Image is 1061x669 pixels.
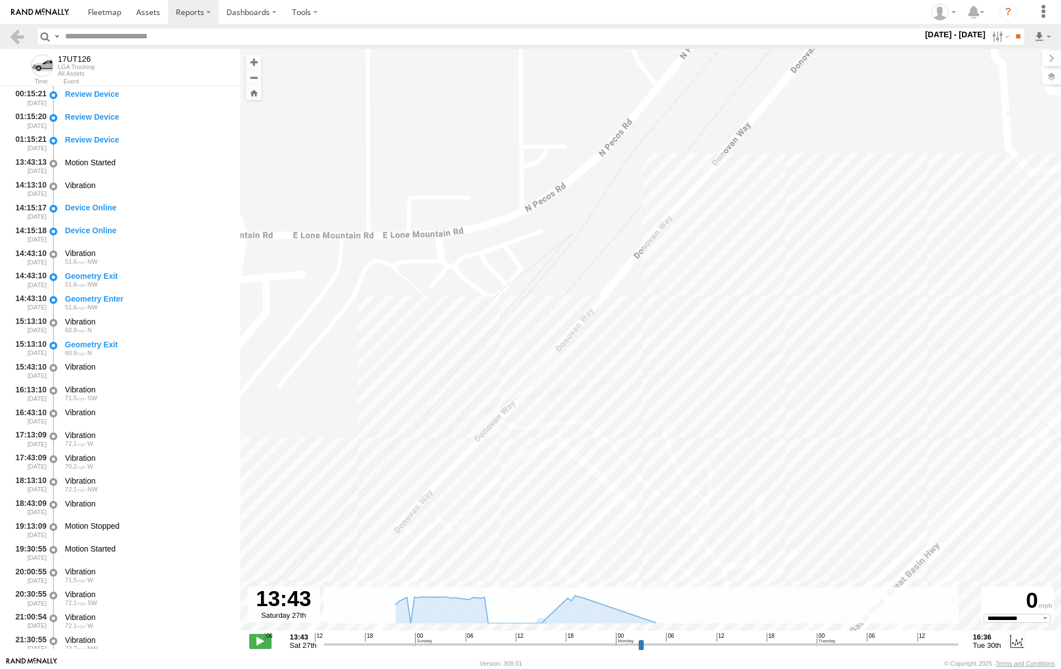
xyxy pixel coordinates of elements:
[58,63,95,70] div: LGA Trucking
[65,385,230,395] div: Vibration
[9,429,48,449] div: 17:13:09 [DATE]
[923,28,988,41] label: [DATE] - [DATE]
[87,577,93,583] span: Heading: 285
[9,133,48,154] div: 01:15:21 [DATE]
[65,317,230,327] div: Vibration
[246,55,261,70] button: Zoom in
[9,406,48,426] div: 16:43:10 [DATE]
[52,28,61,45] label: Search Query
[65,340,230,350] div: Geometry Exit
[9,588,48,608] div: 20:30:55 [DATE]
[9,611,48,631] div: 21:00:54 [DATE]
[9,28,25,45] a: Back to previous Page
[65,521,230,531] div: Motion Stopped
[249,634,272,648] label: Play/Stop
[65,430,230,440] div: Vibration
[58,55,95,63] div: 17UT126 - View Asset History
[973,641,1001,650] span: Tue 30th Sep 2025
[415,633,432,646] span: 00
[246,70,261,85] button: Zoom out
[566,633,574,642] span: 18
[63,79,240,85] div: Event
[65,645,86,652] span: 72.7
[767,633,774,642] span: 18
[65,440,86,447] span: 72.1
[9,361,48,381] div: 15:43:10 [DATE]
[65,327,86,333] span: 60.9
[516,633,524,642] span: 12
[246,85,261,100] button: Zoom Home
[65,281,86,288] span: 51.6
[87,645,97,652] span: Heading: 306
[87,395,97,401] span: Heading: 247
[65,453,230,463] div: Vibration
[9,497,48,518] div: 18:43:09 [DATE]
[65,158,230,168] div: Motion Started
[999,3,1017,21] i: ?
[666,633,674,642] span: 06
[87,622,93,629] span: Heading: 279
[9,201,48,222] div: 14:15:17 [DATE]
[65,225,230,235] div: Device Online
[87,304,97,311] span: Heading: 296
[867,633,875,642] span: 06
[87,281,97,288] span: Heading: 296
[917,633,925,642] span: 12
[65,407,230,417] div: Vibration
[58,70,95,77] div: All Assets
[65,567,230,577] div: Vibration
[9,315,48,336] div: 15:13:10 [DATE]
[9,542,48,563] div: 19:30:55 [DATE]
[87,599,97,606] span: Heading: 217
[480,660,522,667] div: Version: 309.01
[9,110,48,131] div: 01:15:20 [DATE]
[996,660,1055,667] a: Terms and Conditions
[87,440,93,447] span: Heading: 272
[65,599,86,606] span: 72.1
[87,463,93,470] span: Heading: 262
[65,589,230,599] div: Vibration
[65,203,230,213] div: Device Online
[65,499,230,509] div: Vibration
[65,577,86,583] span: 71.5
[466,633,473,642] span: 06
[65,271,230,281] div: Geometry Exit
[9,87,48,108] div: 00:15:21 [DATE]
[9,451,48,472] div: 17:43:09 [DATE]
[65,112,230,122] div: Review Device
[973,633,1001,641] strong: 16:36
[9,156,48,176] div: 13:43:13 [DATE]
[65,89,230,99] div: Review Device
[65,180,230,190] div: Vibration
[87,486,97,493] span: Heading: 305
[9,520,48,540] div: 19:13:09 [DATE]
[9,179,48,199] div: 14:13:10 [DATE]
[65,635,230,645] div: Vibration
[9,79,48,85] div: Time
[65,304,86,311] span: 51.6
[65,612,230,622] div: Vibration
[65,362,230,372] div: Vibration
[290,641,317,650] span: Sat 27th Sep 2025
[315,633,323,642] span: 12
[616,633,633,646] span: 00
[65,395,86,401] span: 71.5
[9,269,48,290] div: 14:43:10 [DATE]
[65,622,86,629] span: 72.1
[817,633,835,646] span: 00
[9,247,48,267] div: 14:43:10 [DATE]
[65,248,230,258] div: Vibration
[65,476,230,486] div: Vibration
[9,474,48,495] div: 18:13:10 [DATE]
[717,633,724,642] span: 12
[87,258,97,265] span: Heading: 296
[927,4,960,21] div: Carlos Vazquez
[65,294,230,304] div: Geometry Enter
[65,350,86,356] span: 60.9
[9,633,48,654] div: 21:30:55 [DATE]
[265,633,273,642] span: 06
[65,135,230,145] div: Review Device
[9,383,48,404] div: 16:13:10 [DATE]
[983,588,1052,614] div: 0
[87,350,92,356] span: Heading: 339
